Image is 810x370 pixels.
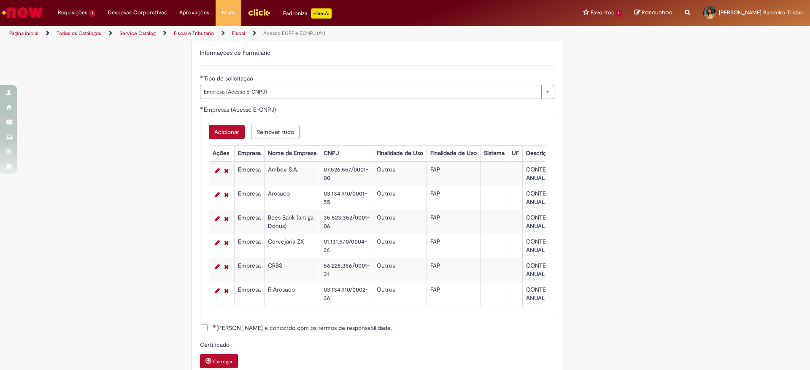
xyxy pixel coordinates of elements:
td: Ambev S.A. [264,162,320,186]
span: Despesas Corporativas [108,8,167,17]
th: UF [508,146,522,161]
span: [PERSON_NAME] e concordo com os termos de responsabilidade. [213,324,392,332]
td: CONTESTAÇÃO FAP ANUAL - SITE GOV [522,186,590,210]
td: Outros [373,162,427,186]
th: Empresa [234,146,264,161]
span: Requisições [58,8,87,17]
span: 1 [89,10,95,17]
span: Obrigatório Preenchido [200,106,204,110]
span: 1 [616,10,622,17]
span: More [222,8,235,17]
label: Informações de Formulário [200,49,270,56]
span: Obrigatório Preenchido [200,75,204,78]
span: Tipo de solicitação [204,75,255,82]
a: Editar Linha 6 [213,286,222,296]
td: FAP [427,186,480,210]
button: Add a row for Empresas (Acesso E-CNPJ) [209,125,245,139]
button: Carregar anexo de Certificado [200,354,238,368]
td: Arosuco [264,186,320,210]
th: CNPJ [320,146,373,161]
td: CONTESTAÇÃO FAP ANUAL - SITE GOV [522,210,590,234]
td: FAP [427,282,480,306]
td: Empresa [234,210,264,234]
a: Editar Linha 4 [213,238,222,248]
td: FAP [427,162,480,186]
span: Necessários [213,324,216,328]
td: 01.131.570/0004-26 [320,234,373,258]
td: Outros [373,210,427,234]
td: CONTESTAÇÃO FAP ANUAL - SITE GOV [522,234,590,258]
th: Ações [209,146,234,161]
a: Acesso ECPF e ECNPJ (A1) [263,30,325,37]
a: Remover linha 2 [222,190,231,200]
td: F. Arosuco [264,282,320,306]
span: Rascunhos [642,8,672,16]
a: Todos os Catálogos [57,30,101,37]
a: Editar Linha 3 [213,214,222,224]
small: Carregar [213,358,232,365]
td: FAP [427,210,480,234]
td: CONTESTAÇÃO FAP ANUAL - SITE GOV [522,282,590,306]
th: Nome da Empresa [264,146,320,161]
span: Aprovações [179,8,209,17]
a: Remover linha 1 [222,166,231,176]
span: [PERSON_NAME] Bandeira Tristao [719,9,804,16]
td: CONTESTAÇÃO FAP ANUAL - SITE GOV [522,258,590,282]
p: +GenAi [311,8,332,19]
a: Editar Linha 5 [213,262,222,272]
th: Descrição/Justificativa [522,146,590,161]
td: Empresa [234,258,264,282]
td: Empresa [234,162,264,186]
a: Remover linha 6 [222,286,231,296]
a: Remover linha 4 [222,238,231,248]
a: Fiscal [232,30,245,37]
a: Editar Linha 2 [213,190,222,200]
a: Remover linha 5 [222,262,231,272]
span: Empresa (Acesso E-CNPJ) [204,85,537,99]
td: Empresa [234,234,264,258]
span: Favoritos [591,8,614,17]
td: 03.134.910/0002-36 [320,282,373,306]
td: FAP [427,234,480,258]
td: CONTESTAÇÃO FAP ANUAL - SITE GOV [522,162,590,186]
td: Outros [373,282,427,306]
a: Página inicial [9,30,38,37]
td: Bees Bank (antiga Donus) [264,210,320,234]
a: Remover linha 3 [222,214,231,224]
td: 35.523.352/0001-06 [320,210,373,234]
button: Remove all rows for Empresas (Acesso E-CNPJ) [251,125,300,139]
td: 07.526.557/0001-00 [320,162,373,186]
td: FAP [427,258,480,282]
td: Outros [373,258,427,282]
div: Padroniza [283,8,332,19]
a: Editar Linha 1 [213,166,222,176]
td: Outros [373,234,427,258]
td: 03.134.910/0001-55 [320,186,373,210]
span: Certificado [200,341,231,349]
img: ServiceNow [1,4,44,21]
td: 56.228.356/0001-31 [320,258,373,282]
td: Empresa [234,282,264,306]
img: click_logo_yellow_360x200.png [248,6,270,19]
a: Service Catalog [119,30,156,37]
span: Empresas (Acesso E-CNPJ) [204,106,278,113]
th: Finalidade de Uso [373,146,427,161]
td: Outros [373,186,427,210]
a: Rascunhos [634,9,672,17]
td: Cervejaria ZX [264,234,320,258]
th: Finalidade de Uso [427,146,480,161]
a: Fiscal e Tributário [174,30,214,37]
td: Empresa [234,186,264,210]
ul: Trilhas de página [6,26,534,41]
th: Sistema [480,146,508,161]
td: CRBS [264,258,320,282]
